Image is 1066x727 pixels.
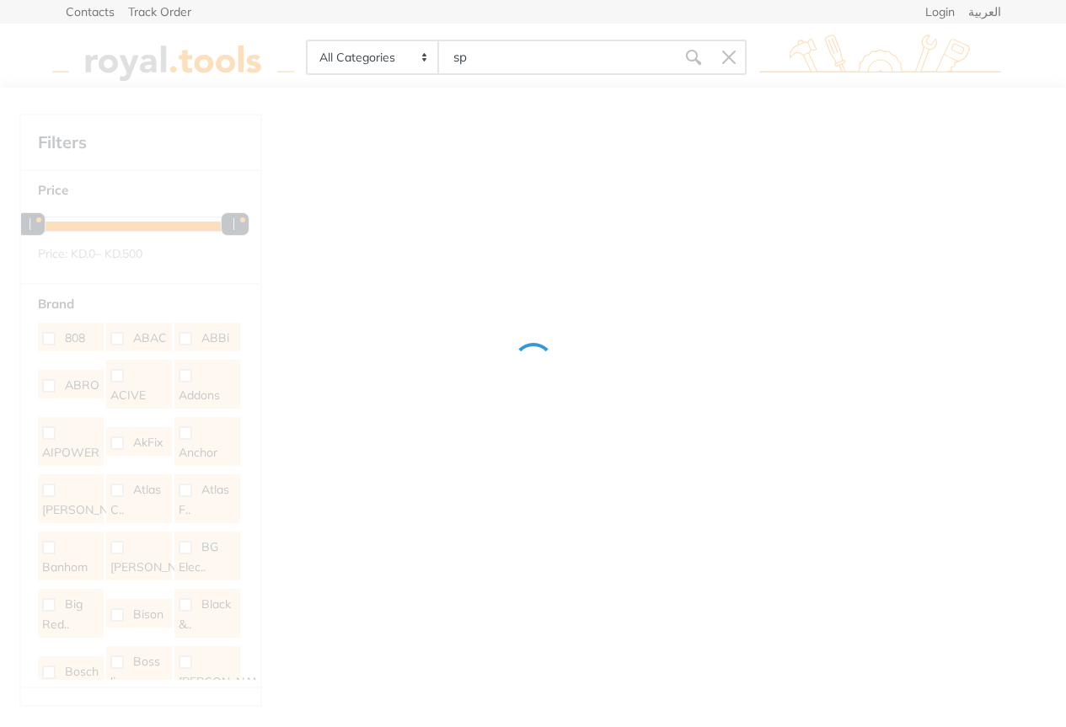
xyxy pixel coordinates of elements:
a: العربية [968,6,1001,18]
select: Category [308,41,440,73]
a: Track Order [128,6,191,18]
a: Login [925,6,955,18]
a: Contacts [66,6,115,18]
input: Site search [439,40,675,75]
